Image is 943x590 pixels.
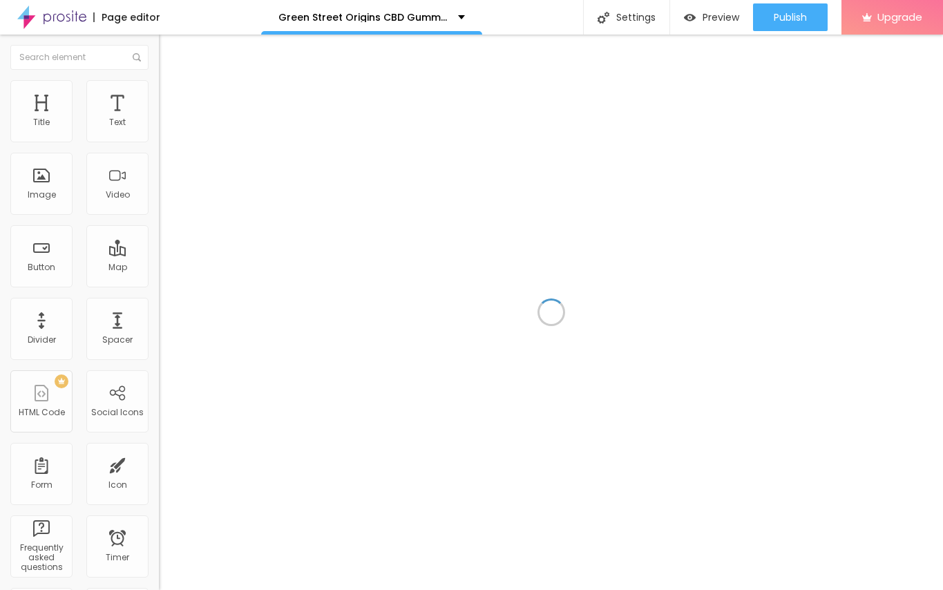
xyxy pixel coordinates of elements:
div: Social Icons [91,408,144,417]
button: Preview [670,3,753,31]
div: Divider [28,335,56,345]
div: Icon [108,480,127,490]
span: Preview [703,12,739,23]
div: Video [106,190,130,200]
div: HTML Code [19,408,65,417]
img: view-1.svg [684,12,696,23]
div: Image [28,190,56,200]
input: Search element [10,45,149,70]
button: Publish [753,3,828,31]
img: Icone [133,53,141,61]
div: Timer [106,553,129,562]
div: Text [109,117,126,127]
div: Map [108,263,127,272]
div: Button [28,263,55,272]
div: Title [33,117,50,127]
div: Spacer [102,335,133,345]
img: Icone [598,12,609,23]
div: Page editor [93,12,160,22]
p: Green Street Origins CBD Gummies™ [GEOGRAPHIC_DATA] Official Website [278,12,448,22]
span: Upgrade [877,11,922,23]
div: Form [31,480,53,490]
div: Frequently asked questions [14,543,68,573]
span: Publish [774,12,807,23]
